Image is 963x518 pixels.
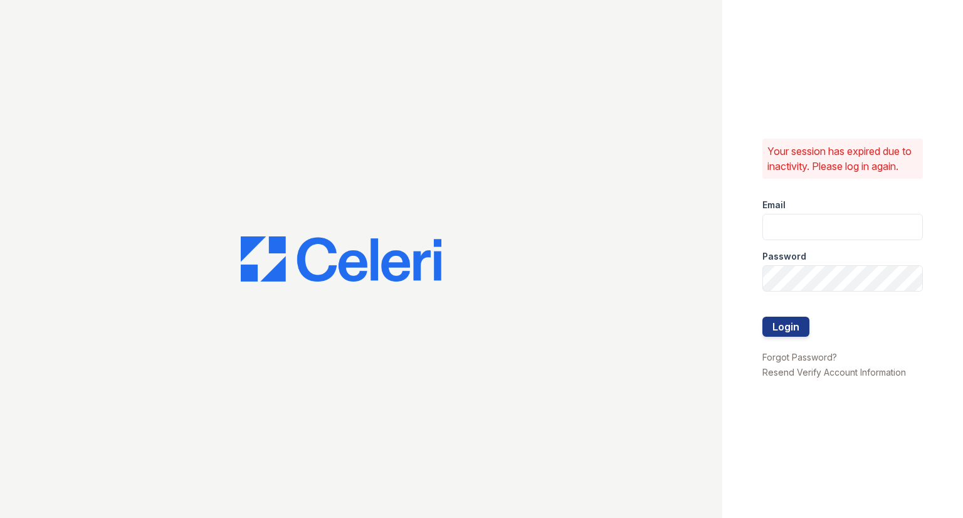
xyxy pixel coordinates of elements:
p: Your session has expired due to inactivity. Please log in again. [767,144,918,174]
label: Email [762,199,786,211]
img: CE_Logo_Blue-a8612792a0a2168367f1c8372b55b34899dd931a85d93a1a3d3e32e68fde9ad4.png [241,236,441,282]
label: Password [762,250,806,263]
a: Resend Verify Account Information [762,367,906,378]
button: Login [762,317,809,337]
a: Forgot Password? [762,352,837,362]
